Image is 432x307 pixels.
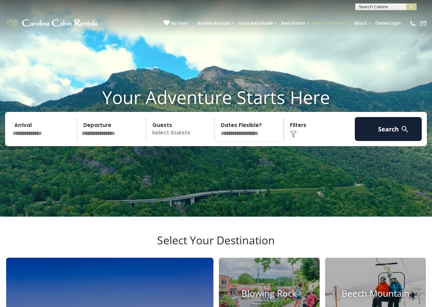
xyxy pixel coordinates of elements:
[420,20,427,27] img: mail-regular-white.png
[5,234,427,258] h3: Select Your Destination
[310,18,349,28] a: Rental Program
[148,117,215,141] p: Select Guests
[235,18,277,28] a: Local Area Guide
[290,131,297,138] img: filter--v1.png
[409,20,416,27] img: phone-regular-white.png
[372,18,404,28] a: Owner Login
[351,18,371,28] a: About
[325,288,426,299] h4: Beech Mountain
[219,288,320,299] h4: Blowing Rock
[401,125,409,133] img: search-regular-white.png
[171,20,187,26] span: My Favs
[355,117,422,141] button: Search
[5,87,427,108] h1: Your Adventure Starts Here
[278,18,309,28] a: Real Estate
[164,20,187,27] a: My Favs
[194,18,234,28] a: Browse Rentals
[5,16,100,30] img: White-1-1-2.png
